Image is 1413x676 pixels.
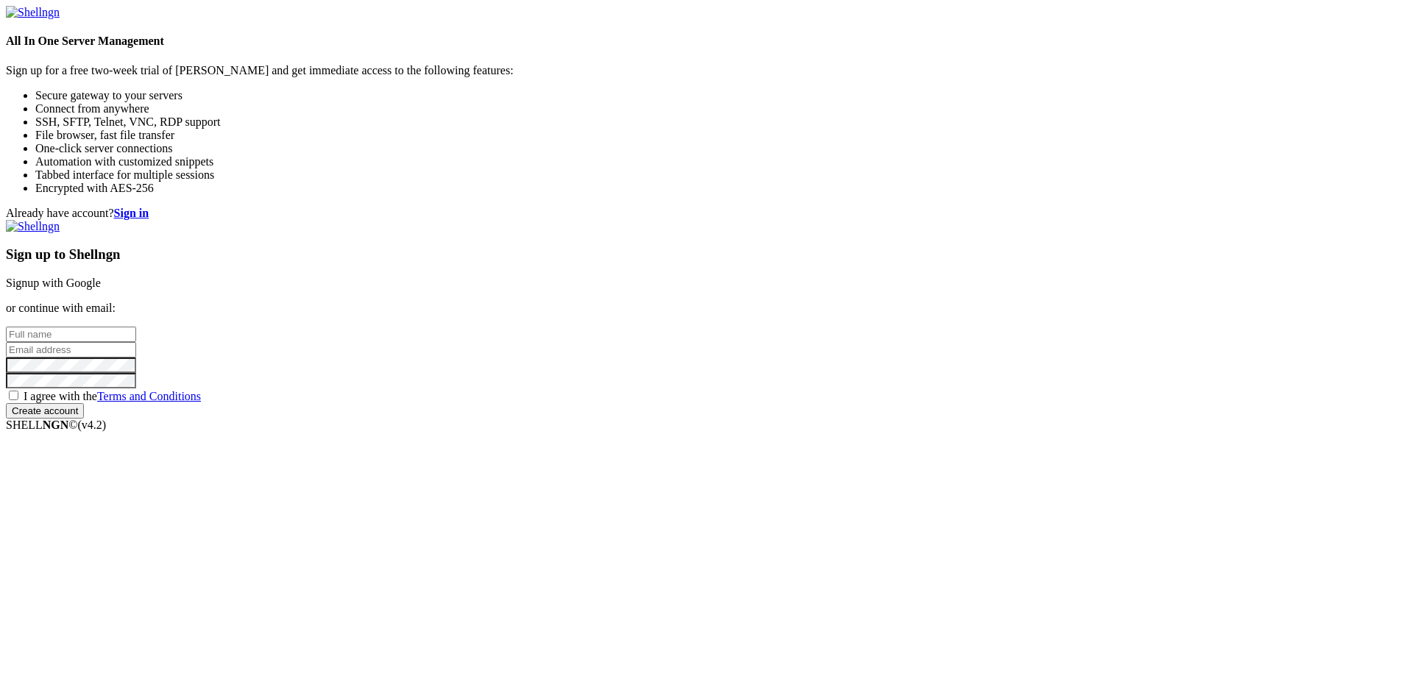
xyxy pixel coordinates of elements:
h3: Sign up to Shellngn [6,246,1407,263]
li: Connect from anywhere [35,102,1407,115]
div: Already have account? [6,207,1407,220]
a: Signup with Google [6,277,101,289]
li: Encrypted with AES-256 [35,182,1407,195]
span: SHELL © [6,419,106,431]
li: Tabbed interface for multiple sessions [35,168,1407,182]
input: Full name [6,327,136,342]
input: Create account [6,403,84,419]
img: Shellngn [6,220,60,233]
li: Automation with customized snippets [35,155,1407,168]
input: I agree with theTerms and Conditions [9,391,18,400]
li: Secure gateway to your servers [35,89,1407,102]
span: I agree with the [24,390,201,402]
img: Shellngn [6,6,60,19]
input: Email address [6,342,136,357]
h4: All In One Server Management [6,35,1407,48]
li: File browser, fast file transfer [35,129,1407,142]
li: One-click server connections [35,142,1407,155]
span: 4.2.0 [78,419,107,431]
li: SSH, SFTP, Telnet, VNC, RDP support [35,115,1407,129]
p: or continue with email: [6,302,1407,315]
p: Sign up for a free two-week trial of [PERSON_NAME] and get immediate access to the following feat... [6,64,1407,77]
a: Sign in [114,207,149,219]
b: NGN [43,419,69,431]
a: Terms and Conditions [97,390,201,402]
